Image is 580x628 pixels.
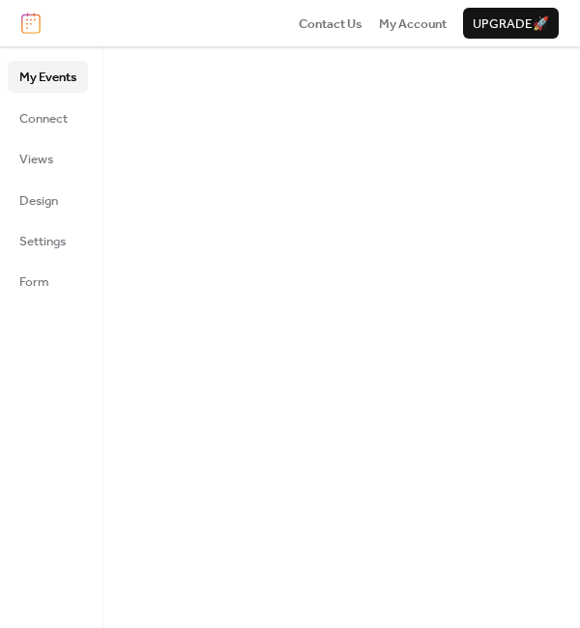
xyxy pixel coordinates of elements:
span: Design [19,191,58,211]
span: Views [19,150,53,169]
a: My Account [379,14,447,33]
a: Design [8,185,88,215]
span: My Account [379,14,447,34]
a: Form [8,266,88,297]
a: My Events [8,61,88,92]
span: My Events [19,68,76,87]
img: logo [21,13,41,34]
span: Contact Us [299,14,362,34]
a: Contact Us [299,14,362,33]
span: Upgrade 🚀 [473,14,549,34]
a: Connect [8,102,88,133]
a: Views [8,143,88,174]
span: Connect [19,109,68,128]
a: Settings [8,225,88,256]
button: Upgrade🚀 [463,8,559,39]
span: Settings [19,232,66,251]
span: Form [19,272,49,292]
